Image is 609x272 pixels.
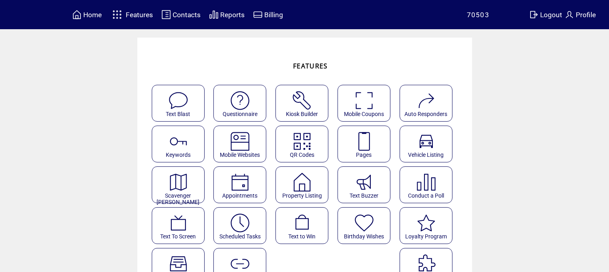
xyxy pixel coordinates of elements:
span: Contacts [173,11,201,19]
span: 70503 [467,11,490,19]
img: home.svg [72,10,82,20]
span: Conduct a Poll [408,192,444,199]
span: Text Blast [166,111,190,117]
span: Text To Screen [160,233,196,240]
img: appointments.svg [229,172,251,193]
a: Questionnaire [213,85,271,122]
a: Loyalty Program [400,207,458,244]
span: Appointments [222,192,257,199]
img: exit.svg [529,10,539,20]
a: Text Blast [152,85,210,122]
img: creidtcard.svg [253,10,263,20]
a: QR Codes [275,126,334,162]
a: Contacts [160,8,202,21]
img: keywords.svg [168,131,189,152]
a: Scheduled Tasks [213,207,271,244]
img: coupons.svg [354,90,375,111]
a: Pages [338,126,396,162]
a: Vehicle Listing [400,126,458,162]
img: contacts.svg [161,10,171,20]
img: chart.svg [209,10,219,20]
a: Birthday Wishes [338,207,396,244]
span: Loyalty Program [405,233,447,240]
span: Text Buzzer [350,192,378,199]
span: QR Codes [290,152,314,158]
a: Home [71,8,103,21]
span: Keywords [166,152,191,158]
img: tool%201.svg [291,90,313,111]
span: Auto Responders [404,111,447,117]
a: Kiosk Builder [275,85,334,122]
a: Profile [563,8,597,21]
img: loyalty-program.svg [416,212,437,234]
img: profile.svg [565,10,574,20]
img: mobile-websites.svg [229,131,251,152]
img: qr.svg [291,131,313,152]
span: Questionnaire [223,111,257,117]
img: scheduled-tasks.svg [229,212,251,234]
img: questionnaire.svg [229,90,251,111]
a: Mobile Websites [213,126,271,162]
span: FEATURES [293,62,328,70]
a: Mobile Coupons [338,85,396,122]
a: Billing [252,8,284,21]
a: Logout [528,8,563,21]
span: Text to Win [288,233,316,240]
a: Features [109,7,154,22]
img: text-to-screen.svg [168,212,189,234]
span: Birthday Wishes [344,233,384,240]
span: Kiosk Builder [286,111,318,117]
img: scavenger.svg [168,172,189,193]
img: text-to-win.svg [291,212,313,234]
img: vehicle-listing.svg [416,131,437,152]
span: Reports [220,11,245,19]
a: Auto Responders [400,85,458,122]
a: Keywords [152,126,210,162]
img: auto-responders.svg [416,90,437,111]
a: Text to Win [275,207,334,244]
span: Mobile Coupons [344,111,384,117]
span: Home [83,11,102,19]
span: Vehicle Listing [408,152,444,158]
span: Pages [356,152,372,158]
img: poll.svg [416,172,437,193]
img: birthday-wishes.svg [354,212,375,234]
span: Features [126,11,153,19]
img: features.svg [110,8,124,21]
span: Profile [576,11,596,19]
span: Mobile Websites [220,152,260,158]
span: Property Listing [282,192,322,199]
a: Conduct a Poll [400,166,458,203]
a: Text Buzzer [338,166,396,203]
a: Appointments [213,166,271,203]
img: landing-pages.svg [354,131,375,152]
img: text-buzzer.svg [354,172,375,193]
img: property-listing.svg [291,172,313,193]
span: Scheduled Tasks [219,233,261,240]
a: Property Listing [275,166,334,203]
span: Billing [264,11,283,19]
a: Text To Screen [152,207,210,244]
a: Scavenger [PERSON_NAME] [152,166,210,203]
span: Scavenger [PERSON_NAME] [157,192,199,205]
img: text-blast.svg [168,90,189,111]
a: Reports [208,8,246,21]
span: Logout [540,11,562,19]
